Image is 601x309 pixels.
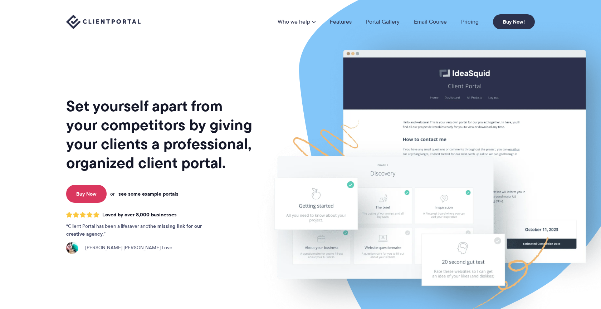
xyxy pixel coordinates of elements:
a: Portal Gallery [366,19,400,25]
a: Buy Now [66,185,107,203]
p: Client Portal has been a lifesaver and . [66,222,216,238]
a: Pricing [461,19,479,25]
a: Buy Now! [493,14,535,29]
a: Who we help [278,19,316,25]
a: see some example portals [118,191,179,197]
strong: the missing link for our creative agency [66,222,202,238]
a: Email Course [414,19,447,25]
h1: Set yourself apart from your competitors by giving your clients a professional, organized client ... [66,97,254,172]
span: Loved by over 8,000 businesses [102,212,177,218]
span: [PERSON_NAME] [PERSON_NAME] Love [81,244,172,252]
span: or [110,191,115,197]
a: Features [330,19,352,25]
